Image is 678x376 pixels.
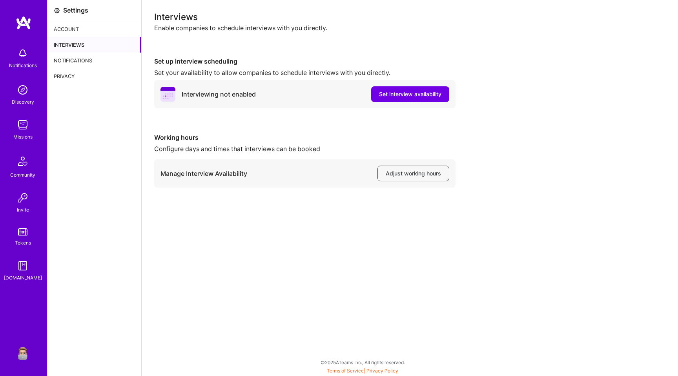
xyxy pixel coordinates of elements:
[12,98,34,106] div: Discovery
[47,37,141,53] div: Interviews
[154,145,456,153] div: Configure days and times that interviews can be booked
[160,170,247,178] div: Manage Interview Availability
[386,170,441,177] span: Adjust working hours
[47,21,141,37] div: Account
[10,171,35,179] div: Community
[9,61,37,69] div: Notifications
[13,133,33,141] div: Missions
[17,206,29,214] div: Invite
[154,69,456,77] div: Set your availability to allow companies to schedule interviews with you directly.
[379,90,441,98] span: Set interview availability
[18,228,27,235] img: tokens
[160,87,175,102] i: icon PurpleCalendar
[327,368,364,374] a: Terms of Service
[4,274,42,282] div: [DOMAIN_NAME]
[15,82,31,98] img: discovery
[63,6,88,15] div: Settings
[377,166,449,181] button: Adjust working hours
[15,345,31,360] img: User Avatar
[54,7,60,14] i: icon Settings
[15,258,31,274] img: guide book
[366,368,398,374] a: Privacy Policy
[15,46,31,61] img: bell
[154,24,665,32] div: Enable companies to schedule interviews with you directly.
[47,68,141,84] div: Privacy
[327,368,398,374] span: |
[182,90,256,99] div: Interviewing not enabled
[154,13,665,21] div: Interviews
[154,57,456,66] div: Set up interview scheduling
[15,117,31,133] img: teamwork
[47,53,141,68] div: Notifications
[371,86,449,102] button: Set interview availability
[47,352,678,372] div: © 2025 ATeams Inc., All rights reserved.
[15,239,31,247] div: Tokens
[13,345,33,360] a: User Avatar
[13,152,32,171] img: Community
[16,16,31,30] img: logo
[154,133,456,142] div: Working hours
[15,190,31,206] img: Invite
